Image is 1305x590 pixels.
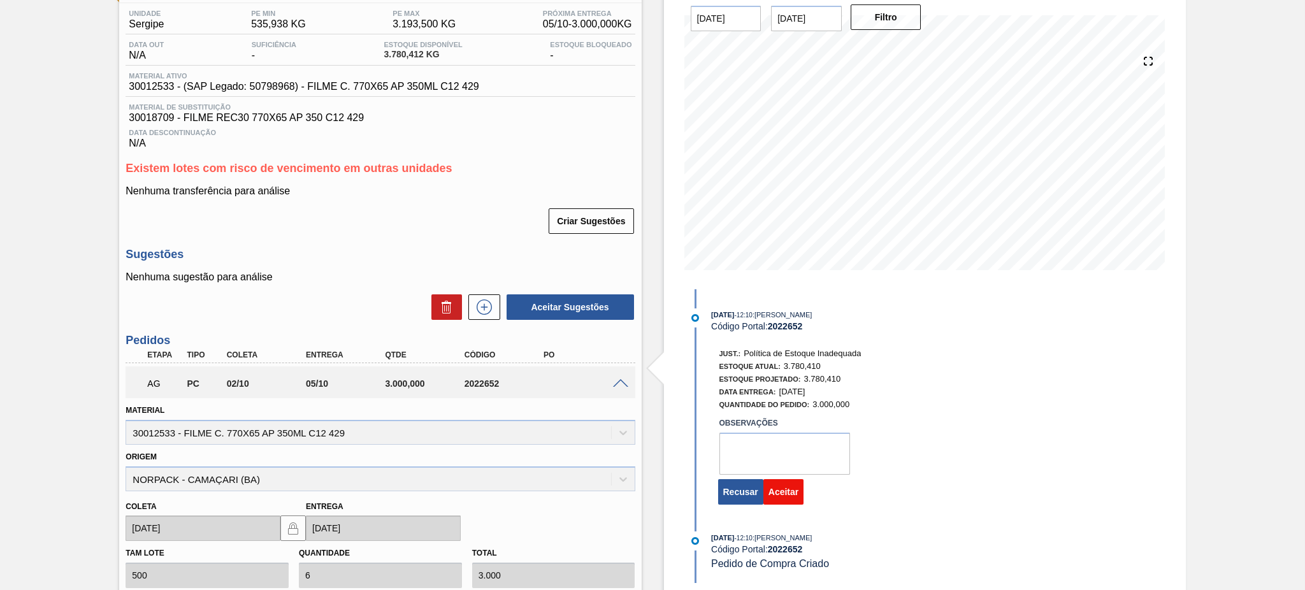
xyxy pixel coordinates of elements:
span: Estoque Bloqueado [550,41,631,48]
label: Observações [719,414,850,433]
h3: Sugestões [126,248,635,261]
span: Próxima Entrega [543,10,632,17]
span: Data out [129,41,164,48]
p: Nenhuma sugestão para análise [126,271,635,283]
img: atual [691,537,699,545]
label: Quantidade [299,549,350,558]
span: Estoque Projetado: [719,375,801,383]
span: Material de Substituição [129,103,631,111]
span: PE MIN [251,10,305,17]
div: 3.000,000 [382,378,471,389]
div: Código [461,350,551,359]
label: Tam lote [126,549,164,558]
span: 3.780,410 [804,374,840,384]
span: Quantidade do Pedido: [719,401,810,408]
div: Etapa [144,350,185,359]
div: Criar Sugestões [550,207,635,235]
h3: Pedidos [126,334,635,347]
strong: 2022652 [768,321,803,331]
span: Suficiência [252,41,296,48]
input: dd/mm/yyyy [691,6,761,31]
label: Material [126,406,164,415]
div: N/A [126,41,167,61]
span: 3.780,412 KG [384,50,462,59]
span: Material ativo [129,72,479,80]
span: : [PERSON_NAME] [753,534,812,542]
span: 3.000,000 [812,399,849,409]
span: [DATE] [711,534,734,542]
span: 535,938 KG [251,18,305,30]
span: [DATE] [779,387,805,396]
button: locked [280,515,306,541]
img: atual [691,314,699,322]
div: Aguardando Aprovação do Gestor [144,370,185,398]
span: Pedido de Compra Criado [711,558,829,569]
span: 3.780,410 [784,361,821,371]
p: Nenhuma transferência para análise [126,185,635,197]
div: - [547,41,635,61]
button: Recusar [718,479,763,505]
strong: 2022652 [768,544,803,554]
div: N/A [126,124,635,149]
img: locked [285,521,301,536]
span: Just.: [719,350,741,357]
label: Entrega [306,502,343,511]
div: Pedido de Compra [184,378,225,389]
span: Estoque Atual: [719,363,781,370]
span: Data Descontinuação [129,129,631,136]
div: 02/10/2025 [224,378,313,389]
span: - 12:10 [735,535,753,542]
span: 30012533 - (SAP Legado: 50798968) - FILME C. 770X65 AP 350ML C12 429 [129,81,479,92]
div: Código Portal: [711,544,1014,554]
input: dd/mm/yyyy [771,6,842,31]
span: - 12:10 [735,312,753,319]
div: 05/10/2025 [303,378,392,389]
span: Unidade [129,10,164,17]
div: - [249,41,299,61]
div: Aceitar Sugestões [500,293,635,321]
span: Data Entrega: [719,388,776,396]
button: Filtro [851,4,921,30]
span: Estoque Disponível [384,41,462,48]
span: 30018709 - FILME REC30 770X65 AP 350 C12 429 [129,112,631,124]
label: Total [472,549,497,558]
div: Tipo [184,350,225,359]
span: Política de Estoque Inadequada [744,349,861,358]
span: : [PERSON_NAME] [753,311,812,319]
span: [DATE] [711,311,734,319]
span: Sergipe [129,18,164,30]
div: 2022652 [461,378,551,389]
input: dd/mm/yyyy [306,515,461,541]
div: Nova sugestão [462,294,500,320]
button: Criar Sugestões [549,208,633,234]
p: AG [147,378,182,389]
span: 05/10 - 3.000,000 KG [543,18,632,30]
button: Aceitar [763,479,804,505]
input: dd/mm/yyyy [126,515,280,541]
div: PO [540,350,630,359]
span: 3.193,500 KG [393,18,456,30]
div: Entrega [303,350,392,359]
div: Coleta [224,350,313,359]
label: Coleta [126,502,156,511]
div: Código Portal: [711,321,1014,331]
button: Aceitar Sugestões [507,294,634,320]
label: Origem [126,452,157,461]
div: Qtde [382,350,471,359]
span: Existem lotes com risco de vencimento em outras unidades [126,162,452,175]
div: Excluir Sugestões [425,294,462,320]
span: PE MAX [393,10,456,17]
